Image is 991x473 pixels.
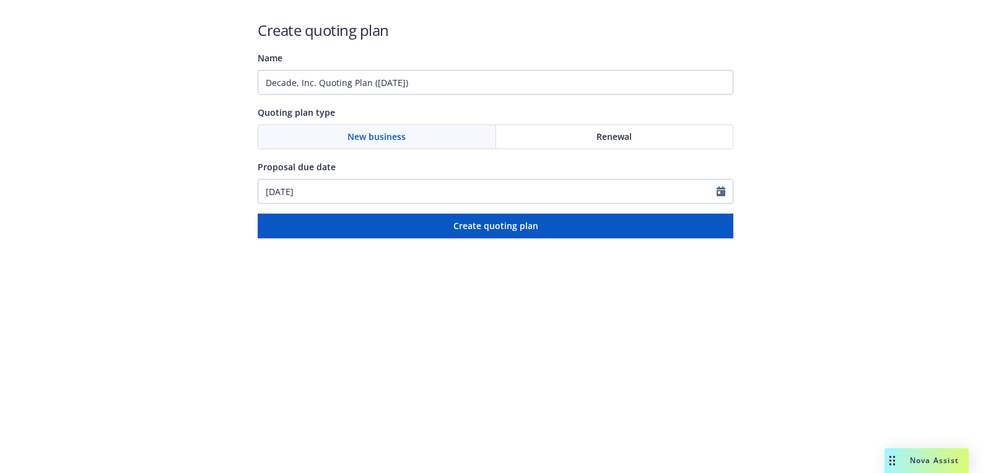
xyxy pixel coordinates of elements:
span: Proposal due date [258,161,336,173]
span: Quoting plan type [258,106,335,118]
span: Nova Assist [910,455,959,466]
button: Nova Assist [884,448,969,473]
input: MM/DD/YYYY [258,180,717,203]
svg: Calendar [717,186,725,196]
span: Renewal [596,130,632,143]
span: Name [258,52,282,64]
button: Create quoting plan [258,214,733,238]
span: New business [347,130,406,143]
input: Quoting plan name [258,70,733,95]
h1: Create quoting plan [258,20,733,40]
div: Drag to move [884,448,900,473]
span: Create quoting plan [453,220,538,232]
